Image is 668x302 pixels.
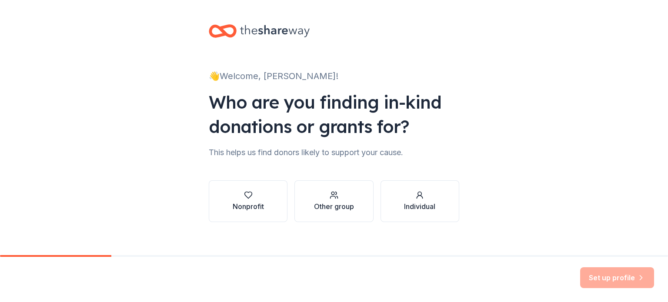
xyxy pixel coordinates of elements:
div: Who are you finding in-kind donations or grants for? [209,90,459,139]
button: Individual [381,180,459,222]
div: Individual [404,201,435,212]
div: This helps us find donors likely to support your cause. [209,146,459,159]
button: Other group [294,180,373,222]
div: Nonprofit [233,201,264,212]
button: Nonprofit [209,180,287,222]
div: 👋 Welcome, [PERSON_NAME]! [209,69,459,83]
div: Other group [314,201,354,212]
